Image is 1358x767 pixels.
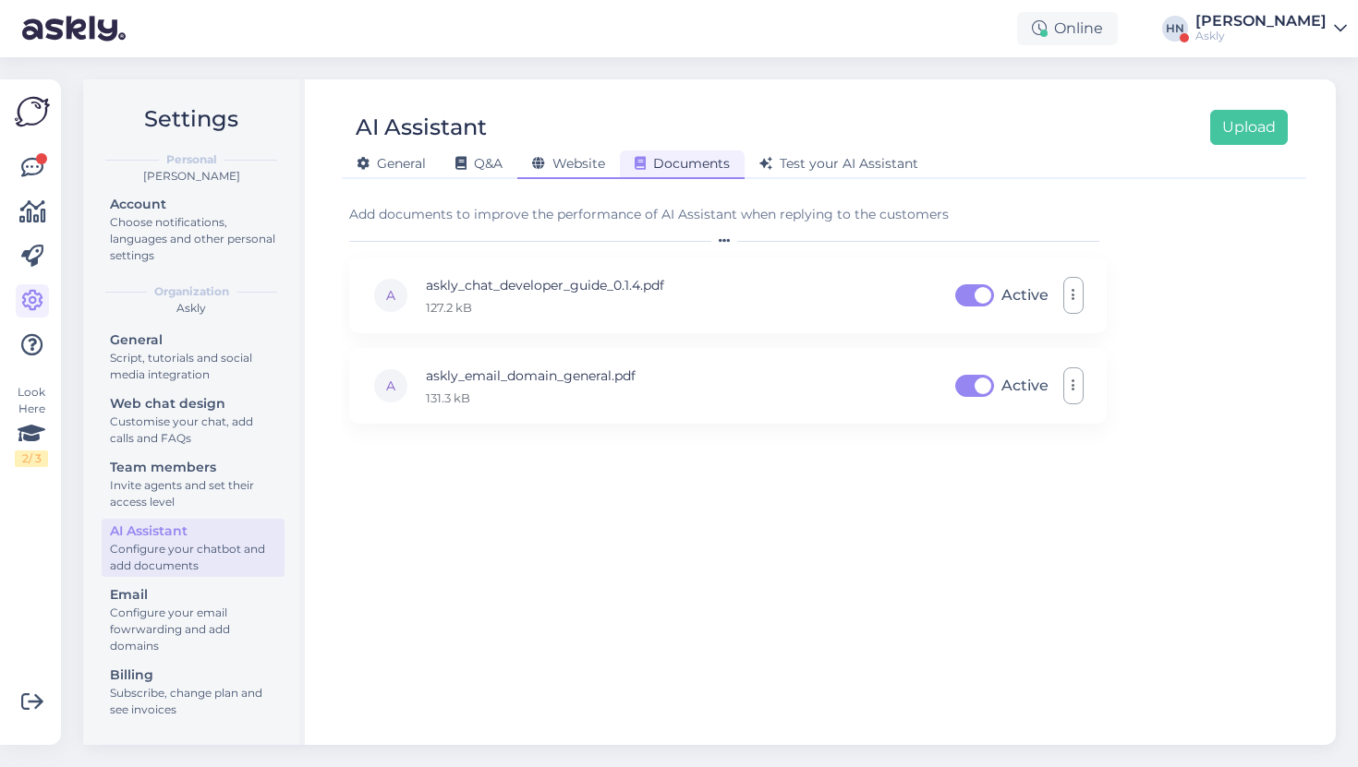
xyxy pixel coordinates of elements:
[110,413,276,447] div: Customise your chat, add calls and FAQs
[102,663,285,721] a: BillingSubscribe, change plan and see invoices
[110,665,276,685] div: Billing
[110,195,276,214] div: Account
[349,205,1107,224] div: Add documents to improve the performance of AI Assistant when replying to the customers
[426,299,664,316] p: 127.2 kB
[110,214,276,264] div: Choose notifications, languages and other personal settings
[1162,16,1188,42] div: HN
[110,521,276,541] div: AI Assistant
[110,541,276,574] div: Configure your chatbot and add documents
[532,155,605,172] span: Website
[110,477,276,510] div: Invite agents and set their access level
[102,455,285,513] a: Team membersInvite agents and set their access level
[98,102,285,137] h2: Settings
[98,168,285,185] div: [PERSON_NAME]
[1001,281,1049,310] label: Active
[102,519,285,577] a: AI AssistantConfigure your chatbot and add documents
[357,155,426,172] span: General
[15,94,50,129] img: Askly Logo
[635,155,730,172] span: Documents
[154,283,229,300] b: Organization
[102,391,285,449] a: Web chat designCustomise your chat, add calls and FAQs
[1017,12,1118,45] div: Online
[1001,371,1049,401] label: Active
[110,350,276,383] div: Script, tutorials and social media integration
[372,367,409,404] div: A
[356,110,487,145] div: AI Assistant
[166,151,217,168] b: Personal
[1195,14,1327,29] div: [PERSON_NAME]
[426,275,664,295] p: askly_chat_developer_guide_0.1.4.pdf
[102,192,285,267] a: AccountChoose notifications, languages and other personal settings
[455,155,503,172] span: Q&A
[110,458,276,477] div: Team members
[426,389,636,406] p: 131.3 kB
[102,582,285,657] a: EmailConfigure your email fowrwarding and add domains
[110,605,276,654] div: Configure your email fowrwarding and add domains
[102,328,285,386] a: GeneralScript, tutorials and social media integration
[15,384,48,467] div: Look Here
[98,300,285,317] div: Askly
[1195,14,1347,43] a: [PERSON_NAME]Askly
[15,450,48,467] div: 2 / 3
[1195,29,1327,43] div: Askly
[110,330,276,350] div: General
[372,277,409,314] div: A
[426,366,636,386] p: askly_email_domain_general.pdf
[110,394,276,413] div: Web chat design
[759,155,918,172] span: Test your AI Assistant
[1210,110,1288,145] button: Upload
[110,685,276,718] div: Subscribe, change plan and see invoices
[110,585,276,605] div: Email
